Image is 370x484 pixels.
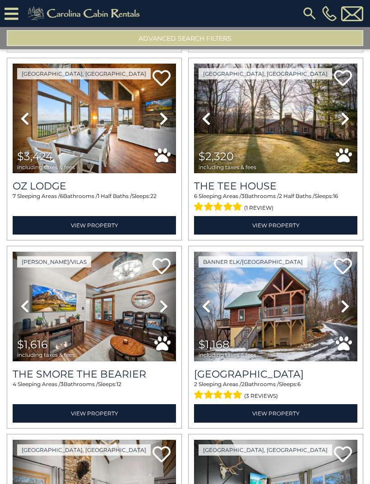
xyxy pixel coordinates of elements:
a: View Property [194,216,357,235]
a: [GEOGRAPHIC_DATA], [GEOGRAPHIC_DATA] [17,68,151,79]
a: [PHONE_NUMBER] [320,6,339,21]
a: Add to favorites [153,69,171,88]
button: Advanced Search Filters [7,30,363,46]
img: thumbnail_169201101.jpeg [13,252,176,361]
div: Sleeping Areas / Bathrooms / Sleeps: [194,192,357,214]
span: 1 Half Baths / [97,193,132,199]
a: View Property [13,216,176,235]
span: 12 [116,381,121,387]
a: Oz Lodge [13,180,176,192]
img: search-regular.svg [301,5,318,22]
a: Add to favorites [334,257,352,277]
span: (1 review) [244,202,273,214]
a: [GEOGRAPHIC_DATA], [GEOGRAPHIC_DATA] [199,444,332,456]
span: including taxes & fees [199,352,256,358]
span: 3 [60,381,64,387]
span: 2 Half Baths / [279,193,314,199]
span: including taxes & fees [17,164,75,170]
span: 7 [13,193,16,199]
div: Sleeping Areas / Bathrooms / Sleeps: [194,380,357,402]
a: View Property [13,404,176,423]
a: [GEOGRAPHIC_DATA], [GEOGRAPHIC_DATA] [199,68,332,79]
a: [GEOGRAPHIC_DATA], [GEOGRAPHIC_DATA] [17,444,151,456]
a: [GEOGRAPHIC_DATA] [194,368,357,380]
span: 2 [194,381,197,387]
img: thumbnail_167757115.jpeg [194,64,357,173]
a: Add to favorites [153,445,171,465]
span: 4 [13,381,16,387]
span: 2 [241,381,245,387]
span: $2,320 [199,150,234,163]
span: (3 reviews) [244,390,278,402]
span: including taxes & fees [199,164,256,170]
span: including taxes & fees [17,352,75,358]
span: 16 [333,193,338,199]
a: Add to favorites [153,257,171,277]
a: The Tee House [194,180,357,192]
a: View Property [194,404,357,423]
a: The Smore The Bearier [13,368,176,380]
a: Add to favorites [334,69,352,88]
span: 6 [297,381,301,387]
a: Add to favorites [334,445,352,465]
span: $1,616 [17,338,48,351]
a: [PERSON_NAME]/Vilas [17,256,91,267]
div: Sleeping Areas / Bathrooms / Sleeps: [13,192,176,214]
div: Sleeping Areas / Bathrooms / Sleeps: [13,380,176,402]
span: 6 [194,193,197,199]
span: 3 [241,193,245,199]
span: $1,168 [199,338,229,351]
img: Khaki-logo.png [23,5,148,23]
span: $3,424 [17,150,53,163]
h3: Little Elk Lodge [194,368,357,380]
img: thumbnail_165843184.jpeg [194,252,357,361]
span: 22 [150,193,157,199]
span: 6 [60,193,63,199]
img: thumbnail_169133993.jpeg [13,64,176,173]
a: Banner Elk/[GEOGRAPHIC_DATA] [199,256,307,267]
